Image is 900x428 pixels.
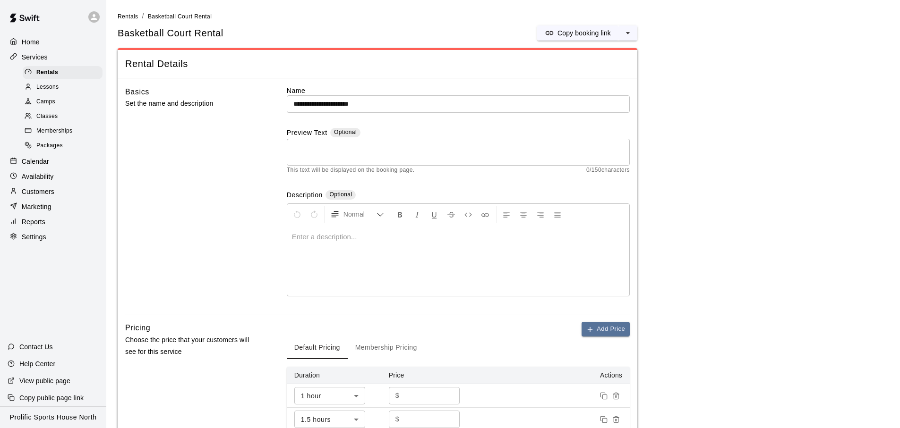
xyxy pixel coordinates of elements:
[582,322,630,336] button: Add Price
[23,65,106,80] a: Rentals
[118,13,138,20] span: Rentals
[23,81,103,94] div: Lessons
[426,206,442,223] button: Format Underline
[125,322,150,334] h6: Pricing
[287,190,323,201] label: Description
[23,80,106,94] a: Lessons
[19,376,70,386] p: View public page
[287,86,630,95] label: Name
[148,13,212,20] span: Basketball Court Rental
[287,128,327,139] label: Preview Text
[22,232,46,242] p: Settings
[586,166,630,175] span: 0 / 150 characters
[118,12,138,20] a: Rentals
[23,139,103,152] div: Packages
[537,25,637,41] div: split button
[23,124,106,139] a: Memberships
[8,230,99,244] a: Settings
[294,387,365,404] div: 1 hour
[23,109,106,124] a: Classes
[8,169,99,184] a: Availability
[23,95,106,109] a: Camps
[19,393,84,403] p: Copy public page link
[306,206,322,223] button: Redo
[348,336,425,359] button: Membership Pricing
[23,139,106,153] a: Packages
[537,25,618,41] button: Copy booking link
[381,367,476,384] th: Price
[557,28,611,38] p: Copy booking link
[22,217,45,227] p: Reports
[125,58,630,70] span: Rental Details
[8,215,99,229] a: Reports
[329,191,352,198] span: Optional
[22,52,48,62] p: Services
[289,206,305,223] button: Undo
[8,185,99,199] a: Customers
[334,129,357,135] span: Optional
[549,206,566,223] button: Justify Align
[36,112,58,121] span: Classes
[22,37,40,47] p: Home
[125,334,257,358] p: Choose the price that your customers will see for this service
[598,413,610,426] button: Duplicate price
[19,359,55,369] p: Help Center
[8,200,99,214] a: Marketing
[118,11,889,22] nav: breadcrumb
[10,412,97,422] p: Prolific Sports House North
[287,367,381,384] th: Duration
[8,154,99,168] a: Calendar
[125,98,257,109] p: Set the name and description
[22,187,54,196] p: Customers
[36,126,72,136] span: Memberships
[8,35,99,49] a: Home
[409,206,425,223] button: Format Italics
[23,95,103,109] div: Camps
[23,125,103,138] div: Memberships
[343,210,377,219] span: Normal
[326,206,388,223] button: Formatting Options
[36,68,58,77] span: Rentals
[395,414,399,424] p: $
[477,206,493,223] button: Insert Link
[610,390,622,402] button: Remove price
[392,206,408,223] button: Format Bold
[22,202,51,211] p: Marketing
[532,206,549,223] button: Right Align
[498,206,514,223] button: Left Align
[23,66,103,79] div: Rentals
[460,206,476,223] button: Insert Code
[36,97,55,107] span: Camps
[118,27,223,40] h5: Basketball Court Rental
[476,367,630,384] th: Actions
[443,206,459,223] button: Format Strikethrough
[8,50,99,64] a: Services
[22,157,49,166] p: Calendar
[36,141,63,151] span: Packages
[294,411,365,428] div: 1.5 hours
[395,391,399,401] p: $
[142,11,144,21] li: /
[23,110,103,123] div: Classes
[125,86,149,98] h6: Basics
[287,336,348,359] button: Default Pricing
[515,206,531,223] button: Center Align
[618,25,637,41] button: select merge strategy
[598,390,610,402] button: Duplicate price
[287,166,415,175] span: This text will be displayed on the booking page.
[610,413,622,426] button: Remove price
[36,83,59,92] span: Lessons
[19,342,53,352] p: Contact Us
[22,172,54,181] p: Availability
